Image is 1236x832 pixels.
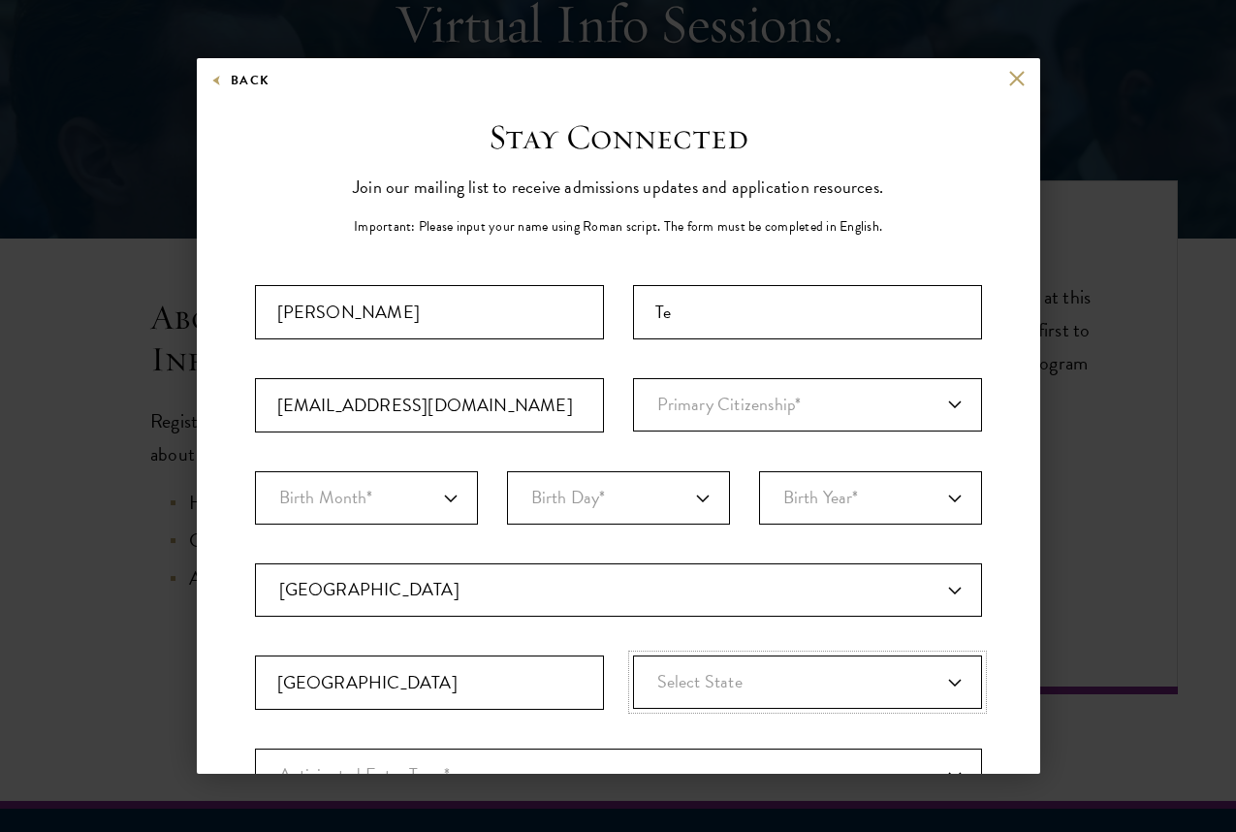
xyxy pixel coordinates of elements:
p: Join our mailing list to receive admissions updates and application resources. [353,173,883,202]
select: Day [507,471,730,525]
select: Month [255,471,478,525]
button: Back [211,70,270,91]
select: Year [759,471,982,525]
h3: Stay Connected [489,116,748,158]
input: Email Address* [255,378,604,432]
input: Last Name* [633,285,982,339]
input: First Name* [255,285,604,339]
p: Important: Please input your name using Roman script. The form must be completed in English. [354,216,882,237]
div: Primary Citizenship* [633,378,982,432]
div: Birthdate* [255,471,982,563]
div: Anticipated Entry Term* [255,749,982,802]
input: City [255,656,604,710]
div: Last Name (Family Name)* [633,285,982,339]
